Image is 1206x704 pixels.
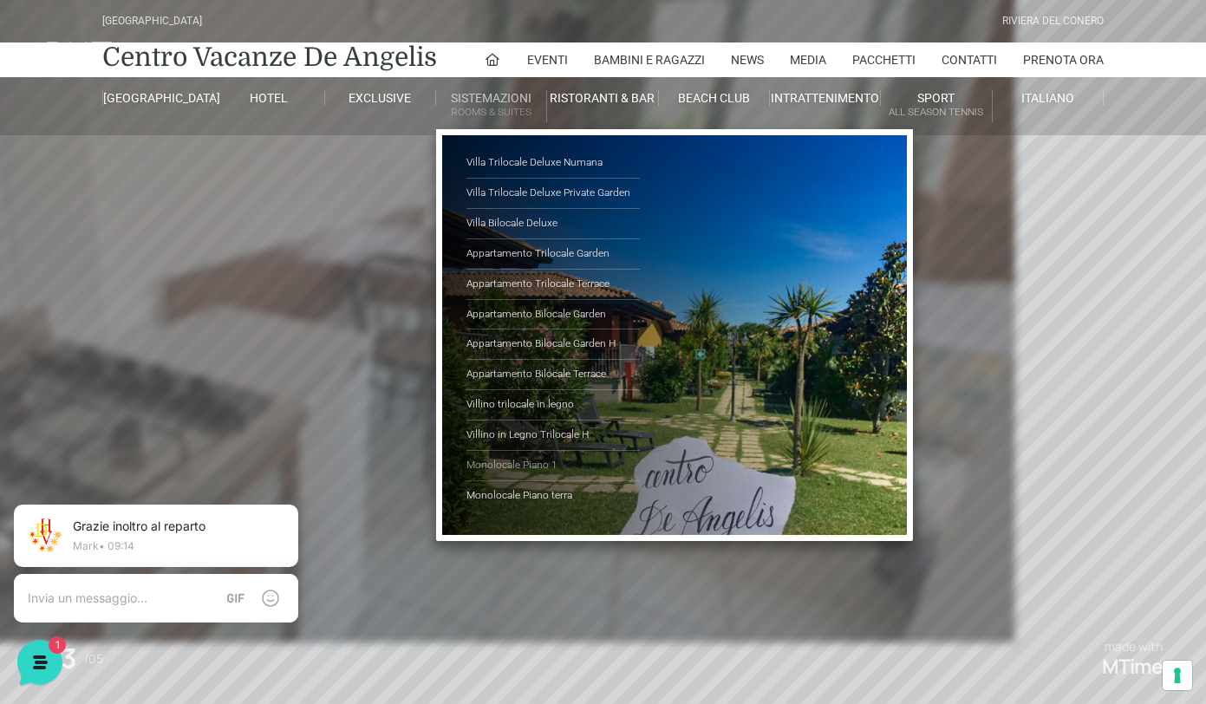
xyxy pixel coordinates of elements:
input: Cerca un articolo... [39,325,284,342]
p: Aiuto [267,569,292,584]
span: Italiano [1021,91,1074,105]
a: Villa Bilocale Deluxe [466,209,640,239]
a: Villino trilocale in legno [466,390,640,420]
a: Hotel [213,90,324,106]
a: Appartamento Bilocale Garden H [466,329,640,360]
p: Messaggi [150,569,197,584]
a: Apri Centro Assistenza [185,288,319,302]
button: Home [14,544,121,584]
button: Le tue preferenze relative al consenso per le tecnologie di tracciamento [1163,661,1192,690]
span: 1 [302,187,319,205]
a: Appartamento Trilocale Terrace [466,270,640,300]
p: Grazie inoltro al reparto [83,35,295,50]
a: Pacchetti [852,42,916,77]
a: Eventi [527,42,568,77]
a: Villino in Legno Trilocale H [466,420,640,451]
a: SistemazioniRooms & Suites [436,90,547,122]
iframe: Customerly Messenger Launcher [14,636,66,688]
a: Exclusive [325,90,436,106]
a: Prenota Ora [1023,42,1104,77]
a: Appartamento Bilocale Terrace [466,360,640,390]
div: [GEOGRAPHIC_DATA] [102,13,202,29]
a: Appartamento Bilocale Garden [466,300,640,330]
a: Villa Trilocale Deluxe Private Garden [466,179,640,209]
a: Centro Vacanze De Angelis [102,40,437,75]
a: Italiano [993,90,1104,106]
a: News [731,42,764,77]
span: Mark [73,166,282,184]
small: All Season Tennis [881,104,991,121]
a: [DEMOGRAPHIC_DATA] tutto [154,139,319,153]
button: 1Messaggi [121,544,227,584]
p: La nostra missione è rendere la tua esperienza straordinaria! [14,76,291,111]
a: [GEOGRAPHIC_DATA] [102,90,213,106]
h2: Ciao da De Angelis Resort 👋 [14,14,291,69]
img: light [28,168,62,203]
p: Grazie inoltro al reparto [73,187,282,205]
button: Aiuto [226,544,333,584]
a: Contatti [942,42,997,77]
a: Villa Trilocale Deluxe Numana [466,148,640,179]
a: Beach Club [659,90,770,106]
p: Home [52,569,81,584]
span: 1 [173,543,186,555]
a: Monolocale Piano terra [466,481,640,511]
small: Rooms & Suites [436,104,546,121]
a: MarkGrazie inoltro al reparto9 h fa1 [21,160,326,212]
div: Riviera Del Conero [1002,13,1104,29]
a: Monolocale Piano 1 [466,451,640,481]
p: 9 h fa [292,166,319,182]
a: Intrattenimento [770,90,881,106]
button: Inizia una conversazione [28,218,319,253]
span: Le tue conversazioni [28,139,147,153]
a: Media [790,42,826,77]
a: Bambini e Ragazzi [594,42,705,77]
img: light [38,35,73,69]
a: Ristoranti & Bar [547,90,658,106]
span: Inizia una conversazione [113,229,256,243]
a: SportAll Season Tennis [881,90,992,122]
a: Appartamento Trilocale Garden [466,239,640,270]
span: Trova una risposta [28,288,135,302]
p: Mark • 09:14 [83,57,295,68]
